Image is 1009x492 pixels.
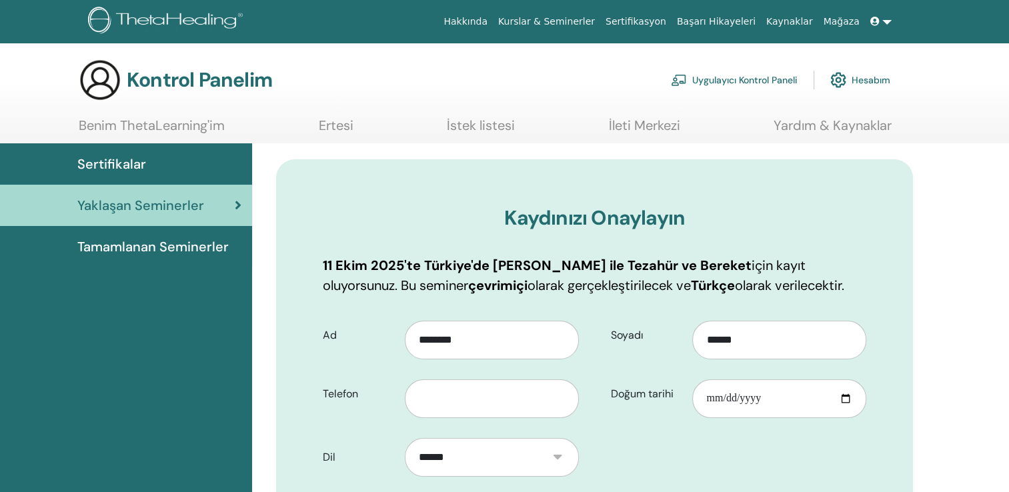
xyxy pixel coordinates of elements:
a: Uygulayıcı Kontrol Paneli [671,65,798,95]
font: Hesabım [852,74,890,86]
label: Ad [313,323,405,348]
img: chalkboard-teacher.svg [671,74,687,86]
a: Sertifikasyon [600,9,672,34]
font: Uygulayıcı Kontrol Paneli [692,74,798,86]
a: İleti Merkezi [609,117,680,143]
a: Yardım & Kaynaklar [774,117,892,143]
p: için kayıt oluyorsunuz. Bu seminer olarak gerçekleştirilecek ve olarak verilecektir. [323,255,866,295]
h3: Kontrol Panelim [127,68,272,92]
a: Hesabım [830,65,890,95]
img: logo.png [88,7,247,37]
h3: Kaydınızı Onaylayın [323,206,866,230]
img: cog.svg [830,69,846,91]
a: Başarı Hikayeleri [672,9,761,34]
label: Soyadı [601,323,693,348]
a: Kurslar & Seminerler [493,9,600,34]
a: Hakkında [438,9,493,34]
img: generic-user-icon.jpg [79,59,121,101]
span: Sertifikalar [77,154,146,174]
a: İstek listesi [447,117,515,143]
label: Telefon [313,381,405,407]
a: Kaynaklar [761,9,818,34]
a: Mağaza [818,9,864,34]
b: [PERSON_NAME] ile Tezahür ve Bereket [493,257,752,274]
span: Tamamlanan Seminerler [77,237,229,257]
b: Türkçe [691,277,735,294]
b: çevrimiçi [468,277,528,294]
span: Yaklaşan Seminerler [77,195,204,215]
label: Dil [313,445,405,470]
label: Doğum tarihi [601,381,693,407]
b: 11 Ekim 2025'te [323,257,421,274]
a: Ertesi [319,117,353,143]
b: Türkiye'de [424,257,489,274]
a: Benim ThetaLearning'im [79,117,225,143]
